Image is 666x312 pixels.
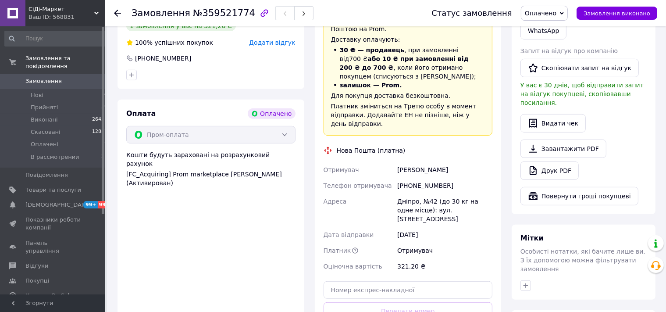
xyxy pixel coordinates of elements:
span: Прийняті [31,104,58,111]
div: Оплачено [248,108,295,119]
span: В рассмотрении [31,153,79,161]
div: [PHONE_NUMBER] [134,54,192,63]
span: 2 [104,140,107,148]
div: [DATE] [395,227,494,243]
span: або 10 ₴ при замовленні від 200 ₴ до 700 ₴ [340,55,469,71]
div: успішних покупок [126,38,213,47]
span: Запит на відгук про компанію [520,47,618,54]
span: Нові [31,91,43,99]
span: Мітки [520,234,544,242]
span: 99+ [83,201,98,208]
span: Покупці [25,277,49,285]
div: Кошти будуть зараховані на розрахунковий рахунок [126,151,296,187]
span: СіДі-Маркет [28,5,94,13]
div: [PHONE_NUMBER] [395,178,494,194]
div: Отримувач [395,243,494,258]
div: Дніпро, №42 (до 30 кг на одне місце): вул. [STREET_ADDRESS] [395,194,494,227]
button: Замовлення виконано [577,7,657,20]
span: Повідомлення [25,171,68,179]
span: Каталог ProSale [25,292,73,300]
span: Отримувач [324,166,359,173]
span: Оціночна вартість [324,263,382,270]
span: 30 ₴ — продавець [340,47,405,54]
button: Повернути гроші покупцеві [520,187,638,205]
span: 26431 [92,116,107,124]
span: №359521774 [193,8,255,18]
div: Доставку оплачують: [331,35,485,44]
span: [DEMOGRAPHIC_DATA] [25,201,90,209]
span: Показники роботи компанії [25,216,81,232]
span: 39 [101,104,107,111]
a: WhatsApp [520,22,566,39]
div: 321.20 ₴ [395,258,494,274]
span: Замовлення виконано [584,10,650,17]
div: Повернутися назад [114,9,121,18]
div: Ваш ID: 568831 [28,13,105,21]
div: [FC_Acquiring] Prom marketplace [PERSON_NAME] (Активирован) [126,170,296,187]
button: Скопіювати запит на відгук [520,59,639,77]
div: Статус замовлення [431,9,512,18]
span: Панель управління [25,239,81,255]
span: 99+ [98,201,112,208]
span: Замовлення [25,77,62,85]
span: Адреса [324,198,347,205]
span: 0 [104,91,107,99]
span: 12887 [92,128,107,136]
span: 21 [101,153,107,161]
span: Додати відгук [249,39,295,46]
input: Номер експрес-накладної [324,281,493,299]
span: залишок — Prom. [340,82,402,89]
span: Замовлення та повідомлення [25,54,105,70]
span: Відгуки [25,262,48,270]
span: Платник [324,247,351,254]
span: Скасовані [31,128,61,136]
span: Оплачені [31,140,58,148]
span: Оплачено [525,10,556,17]
span: 100% [135,39,153,46]
input: Пошук [4,31,108,47]
span: Особисті нотатки, які бачите лише ви. З їх допомогою можна фільтрувати замовлення [520,248,645,273]
span: Замовлення [132,8,190,18]
button: Видати чек [520,114,586,133]
div: [PERSON_NAME] [395,162,494,178]
div: Нова Пошта (платна) [335,146,408,155]
span: Виконані [31,116,58,124]
a: Друк PDF [520,161,579,180]
div: Платник зміниться на Третю особу в момент відправки. Додавайте ЕН не пізніше, ніж у день відправки. [331,102,485,128]
a: Завантажити PDF [520,140,606,158]
div: Для покупця доставка безкоштовна. [331,91,485,100]
span: У вас є 30 днів, щоб відправити запит на відгук покупцеві, скопіювавши посилання. [520,82,644,106]
span: Дата відправки [324,231,374,238]
li: , при замовленні від 700 ₴ , коли його отримано покупцем (списуються з [PERSON_NAME]); [331,46,485,81]
span: Оплата [126,109,156,118]
span: Товари та послуги [25,186,81,194]
span: Телефон отримувача [324,182,392,189]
